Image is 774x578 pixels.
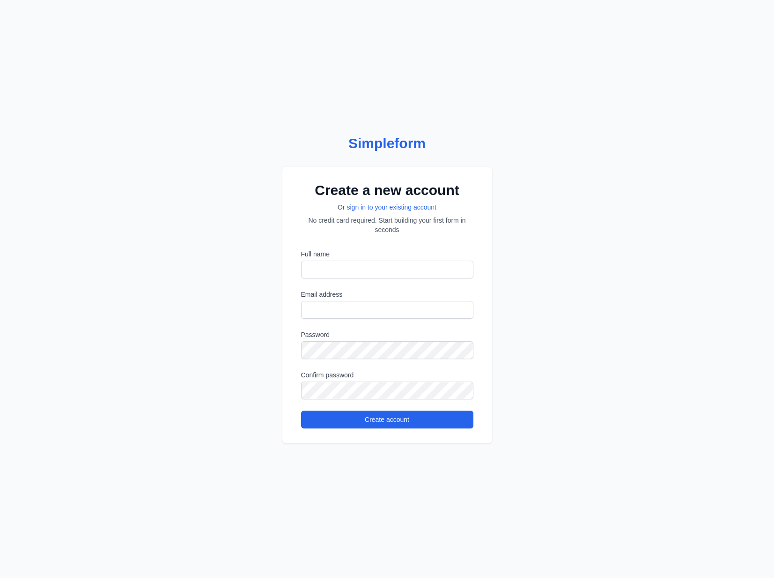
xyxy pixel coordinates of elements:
[301,203,473,212] p: Or
[301,182,473,199] h2: Create a new account
[301,216,473,234] p: No credit card required. Start building your first form in seconds
[301,411,473,428] button: Create account
[301,290,473,299] label: Email address
[301,249,473,259] label: Full name
[282,135,492,152] a: Simpleform
[347,203,436,211] a: sign in to your existing account
[301,370,473,380] label: Confirm password
[301,330,473,339] label: Password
